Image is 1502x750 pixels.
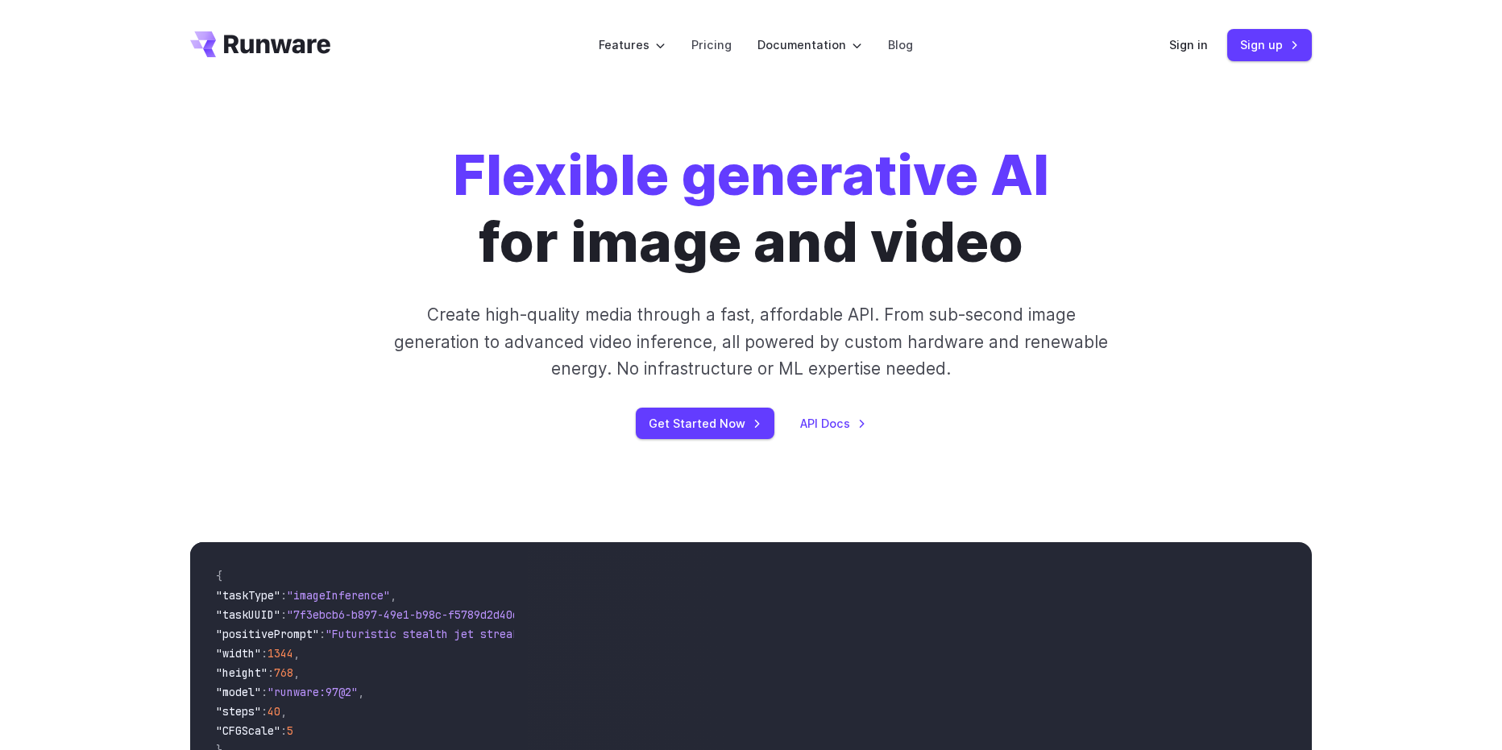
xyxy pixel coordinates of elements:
[1169,35,1208,54] a: Sign in
[261,685,268,699] span: :
[757,35,862,54] label: Documentation
[691,35,732,54] a: Pricing
[453,141,1049,209] strong: Flexible generative AI
[1227,29,1312,60] a: Sign up
[888,35,913,54] a: Blog
[268,704,280,719] span: 40
[216,723,280,738] span: "CFGScale"
[392,301,1110,382] p: Create high-quality media through a fast, affordable API. From sub-second image generation to adv...
[216,665,268,680] span: "height"
[326,627,912,641] span: "Futuristic stealth jet streaking through a neon-lit cityscape with glowing purple exhaust"
[599,35,666,54] label: Features
[287,723,293,738] span: 5
[216,685,261,699] span: "model"
[261,704,268,719] span: :
[287,607,532,622] span: "7f3ebcb6-b897-49e1-b98c-f5789d2d40d7"
[358,685,364,699] span: ,
[280,588,287,603] span: :
[319,627,326,641] span: :
[280,607,287,622] span: :
[268,646,293,661] span: 1344
[216,607,280,622] span: "taskUUID"
[216,588,280,603] span: "taskType"
[293,646,300,661] span: ,
[636,408,774,439] a: Get Started Now
[268,665,274,680] span: :
[216,627,319,641] span: "positivePrompt"
[274,665,293,680] span: 768
[453,142,1049,276] h1: for image and video
[390,588,396,603] span: ,
[800,414,866,433] a: API Docs
[216,569,222,583] span: {
[216,704,261,719] span: "steps"
[293,665,300,680] span: ,
[268,685,358,699] span: "runware:97@2"
[190,31,330,57] a: Go to /
[261,646,268,661] span: :
[280,704,287,719] span: ,
[216,646,261,661] span: "width"
[280,723,287,738] span: :
[287,588,390,603] span: "imageInference"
